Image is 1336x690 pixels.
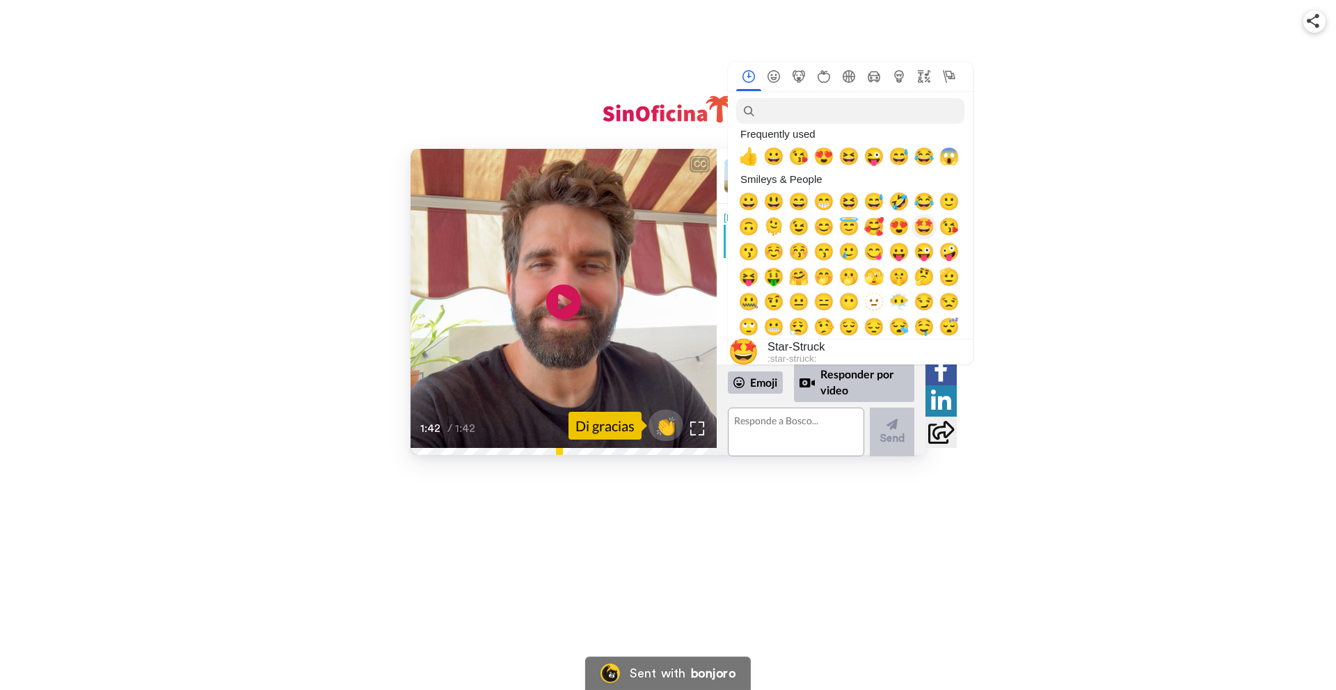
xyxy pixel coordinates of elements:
[568,412,642,440] div: Di gracias
[591,90,745,128] img: SinOficina logo
[870,408,914,456] button: Send
[717,204,925,225] div: [PERSON_NAME]
[800,374,815,391] div: Reply by Video
[420,420,445,437] span: 1:42
[649,410,683,441] button: 👏
[724,159,758,193] img: Profile Image
[455,420,479,437] span: 1:42
[1307,14,1319,28] img: ic_share.svg
[717,264,925,358] div: Send [PERSON_NAME] a reply.
[649,415,683,437] span: 👏
[691,157,708,171] div: CC
[728,371,783,394] div: Emoji
[794,364,914,402] div: Responder por video
[690,422,704,435] img: Full screen
[447,420,452,437] span: /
